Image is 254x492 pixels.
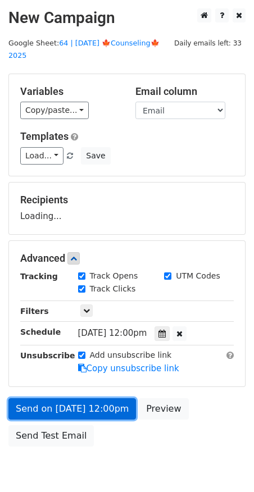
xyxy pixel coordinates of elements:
[135,85,234,98] h5: Email column
[139,398,188,420] a: Preview
[198,438,254,492] iframe: Chat Widget
[78,328,147,338] span: [DATE] 12:00pm
[8,8,246,28] h2: New Campaign
[8,39,160,60] small: Google Sheet:
[20,102,89,119] a: Copy/paste...
[78,363,179,373] a: Copy unsubscribe link
[20,147,63,165] a: Load...
[20,351,75,360] strong: Unsubscribe
[20,85,119,98] h5: Variables
[8,39,160,60] a: 64 | [DATE] 🍁Counseling🍁 2025
[20,252,234,265] h5: Advanced
[81,147,110,165] button: Save
[20,272,58,281] strong: Tracking
[176,270,220,282] label: UTM Codes
[20,307,49,316] strong: Filters
[20,194,234,223] div: Loading...
[20,194,234,206] h5: Recipients
[170,39,246,47] a: Daily emails left: 33
[90,349,172,361] label: Add unsubscribe link
[8,398,136,420] a: Send on [DATE] 12:00pm
[20,130,69,142] a: Templates
[170,37,246,49] span: Daily emails left: 33
[8,425,94,447] a: Send Test Email
[20,327,61,336] strong: Schedule
[90,283,136,295] label: Track Clicks
[90,270,138,282] label: Track Opens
